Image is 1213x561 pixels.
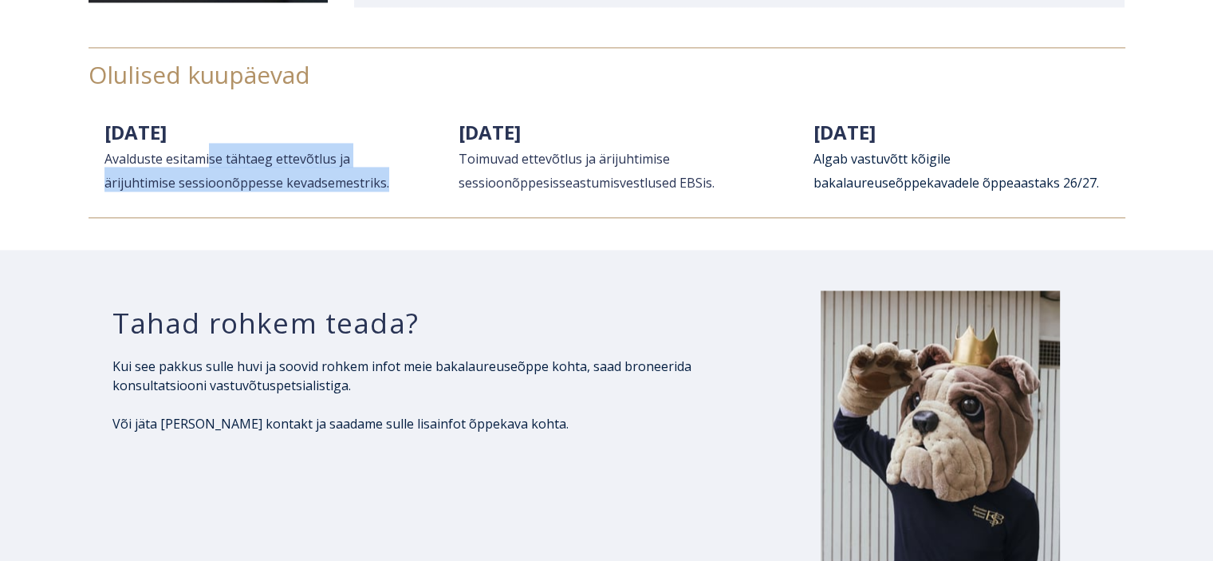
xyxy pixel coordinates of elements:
[459,119,521,145] span: [DATE]
[813,119,875,145] span: [DATE]
[112,452,336,500] iframe: Embedded CTA
[543,174,715,192] span: sisseastumisvestlused EBSis.
[104,119,167,145] span: [DATE]
[813,150,821,168] span: A
[112,414,706,433] p: Või jäta [PERSON_NAME] kontakt ja saadame sulle lisainfot õppekava kohta.
[459,150,670,192] span: ttevõtlus ja ärijuhtimise sessioonõppe
[104,150,389,192] span: Avalduste esitamise tähtaeg ettevõtlus ja ärijuhtimise sessioonõppesse kevadsemestriks.
[821,150,832,168] span: lg
[112,306,706,341] h3: Tahad rohkem teada?
[112,357,706,395] p: Kui see pakkus sulle huvi ja soovid rohkem infot meie bakalaureuseõppe kohta, saad broneerida kon...
[89,58,310,91] span: Olulised kuupäevad
[459,150,529,168] span: Toimuvad e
